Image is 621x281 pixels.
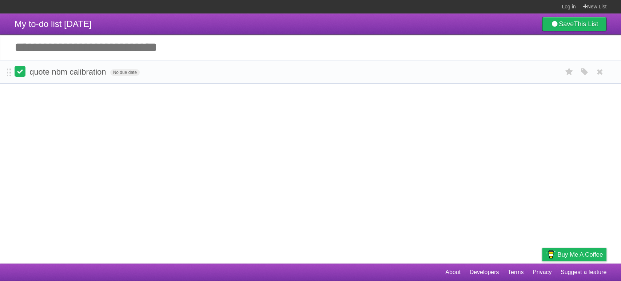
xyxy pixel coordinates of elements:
[546,248,556,261] img: Buy me a coffee
[29,67,108,76] span: quote nbm calibration
[574,20,598,28] b: This List
[15,66,25,77] label: Done
[533,265,552,279] a: Privacy
[542,248,606,261] a: Buy me a coffee
[508,265,524,279] a: Terms
[561,265,606,279] a: Suggest a feature
[15,19,92,29] span: My to-do list [DATE]
[557,248,603,261] span: Buy me a coffee
[562,66,576,78] label: Star task
[445,265,461,279] a: About
[542,17,606,31] a: SaveThis List
[469,265,499,279] a: Developers
[110,69,140,76] span: No due date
